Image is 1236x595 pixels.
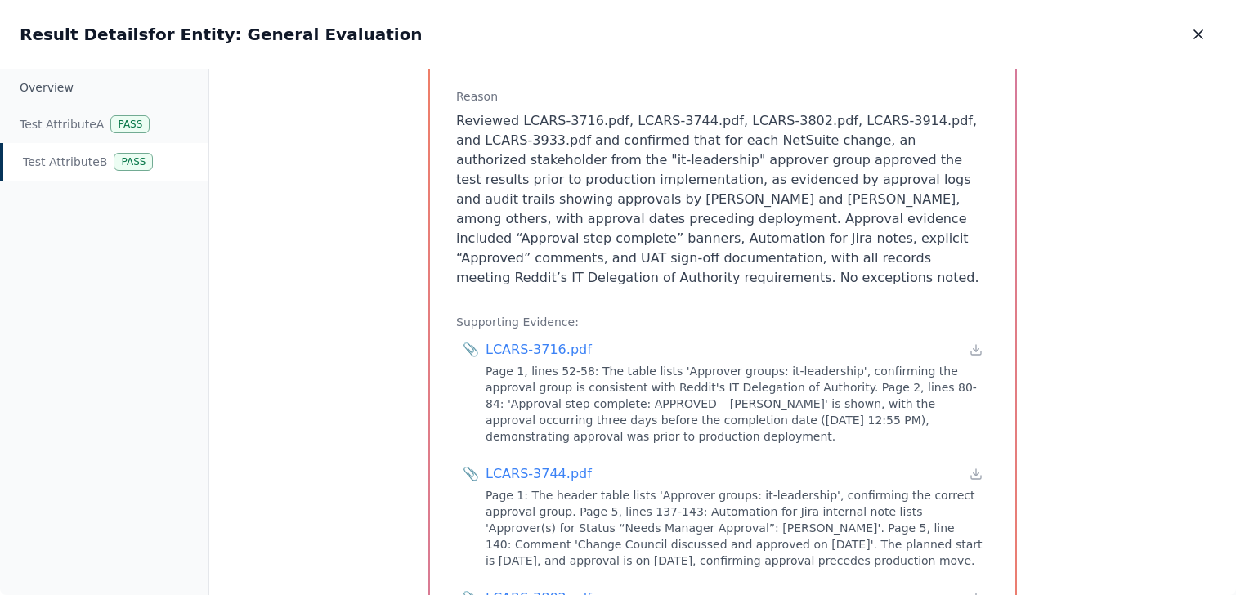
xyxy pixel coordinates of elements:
[456,314,989,330] h3: Supporting Evidence:
[114,153,153,171] div: Pass
[463,464,479,484] span: 📎
[486,363,983,445] div: Page 1, lines 52-58: The table lists 'Approver groups: it-leadership', confirming the approval gr...
[456,111,989,288] p: Reviewed LCARS-3716.pdf, LCARS-3744.pdf, LCARS-3802.pdf, LCARS-3914.pdf, and LCARS-3933.pdf and c...
[456,88,989,105] h3: Reason
[970,343,983,356] a: Download file
[970,467,983,481] a: Download file
[486,464,592,484] div: LCARS-3744.pdf
[463,340,479,360] span: 📎
[486,487,983,569] div: Page 1: The header table lists 'Approver groups: it-leadership', confirming the correct approval ...
[110,115,150,133] div: Pass
[486,340,592,360] div: LCARS-3716.pdf
[20,23,423,46] h2: Result Details for Entity: General Evaluation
